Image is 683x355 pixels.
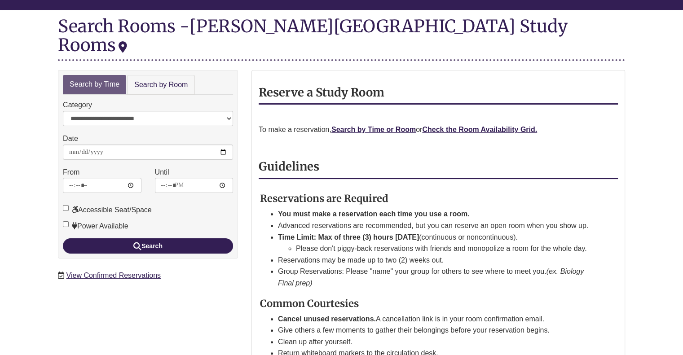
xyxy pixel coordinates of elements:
label: Date [63,133,78,145]
label: Category [63,99,92,111]
li: (continuous or noncontinuous). [278,232,596,254]
div: Search Rooms - [58,17,625,61]
strong: Cancel unused reservations. [278,315,376,323]
li: A cancellation link is in your room confirmation email. [278,313,596,325]
a: Search by Room [127,75,195,95]
li: Please don't piggy-back reservations with friends and monopolize a room for the whole day. [296,243,596,254]
li: Clean up after yourself. [278,336,596,348]
input: Accessible Seat/Space [63,205,69,211]
label: Until [155,167,169,178]
a: View Confirmed Reservations [66,272,161,279]
a: Search by Time [63,75,126,94]
div: [PERSON_NAME][GEOGRAPHIC_DATA] Study Rooms [58,15,568,56]
li: Give others a few moments to gather their belongings before your reservation begins. [278,324,596,336]
label: From [63,167,79,178]
li: Reservations may be made up to two (2) weeks out. [278,254,596,266]
li: Advanced reservations are recommended, but you can reserve an open room when you show up. [278,220,596,232]
strong: Reservations are Required [260,192,388,205]
p: To make a reservation, or [259,124,618,136]
strong: Reserve a Study Room [259,85,384,100]
a: Check the Room Availability Grid. [422,126,537,133]
li: Group Reservations: Please "name" your group for others to see where to meet you. [278,266,596,289]
button: Search [63,238,233,254]
strong: Common Courtesies [260,297,359,310]
em: (ex. Biology Final prep) [278,267,584,287]
label: Accessible Seat/Space [63,204,152,216]
label: Power Available [63,220,128,232]
input: Power Available [63,221,69,227]
strong: Guidelines [259,159,319,174]
a: Search by Time or Room [331,126,416,133]
strong: Time Limit: Max of three (3) hours [DATE] [278,233,419,241]
strong: You must make a reservation each time you use a room. [278,210,470,218]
